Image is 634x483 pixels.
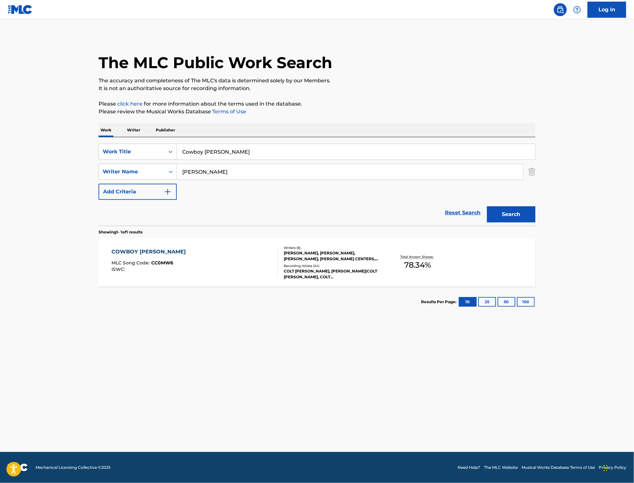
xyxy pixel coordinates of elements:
a: Musical Works Database Terms of Use [522,465,595,470]
a: click here [117,101,143,107]
p: Please for more information about the terms used in the database. [99,100,535,108]
span: Mechanical Licensing Collective © 2025 [36,465,111,470]
a: The MLC Website [484,465,518,470]
p: Please review the Musical Works Database [99,108,535,116]
div: COWBOY [PERSON_NAME] [112,248,189,256]
p: Publisher [154,123,177,137]
img: help [573,6,581,14]
button: 100 [517,297,535,307]
p: Total Known Shares: [400,254,435,259]
p: Results Per Page: [421,299,458,305]
div: COLT [PERSON_NAME], [PERSON_NAME]|COLT [PERSON_NAME], COLT [PERSON_NAME],TIMBALAND, COLT [PERSON_... [284,268,381,280]
p: Work [99,123,113,137]
form: Search Form [99,144,535,226]
div: Writers ( 6 ) [284,245,381,250]
p: Showing 1 - 1 of 1 results [99,229,143,235]
a: Reset Search [442,206,484,220]
a: Terms of Use [211,108,246,115]
button: 25 [478,297,496,307]
iframe: Chat Widget [602,452,634,483]
a: Log In [587,2,626,18]
img: MLC Logo [8,5,33,14]
h1: The MLC Public Work Search [99,53,332,72]
span: 78.34 % [404,259,431,271]
p: It is not an authoritative source for recording information. [99,85,535,92]
button: Add Criteria [99,184,177,200]
a: Need Help? [458,465,480,470]
a: COWBOY [PERSON_NAME]MLC Song Code:CC0MW6ISWC:Writers (6)[PERSON_NAME], [PERSON_NAME], [PERSON_NAM... [99,238,535,287]
span: MLC Song Code : [112,260,152,266]
span: ISWC : [112,266,127,272]
a: Privacy Policy [599,465,626,470]
p: Writer [125,123,142,137]
button: Search [487,206,535,222]
span: CC0MW6 [152,260,174,266]
div: Drag [604,458,608,478]
div: Work Title [103,148,161,156]
img: 9d2ae6d4665cec9f34b9.svg [164,188,172,196]
img: Delete Criterion [528,164,535,180]
button: 50 [498,297,515,307]
div: Recording Artists ( 24 ) [284,263,381,268]
img: logo [8,464,28,471]
button: 10 [459,297,477,307]
a: Public Search [554,3,567,16]
div: [PERSON_NAME], [PERSON_NAME], [PERSON_NAME], [PERSON_NAME] CENTERS, [PERSON_NAME], [PERSON_NAME] [284,250,381,262]
div: Writer Name [103,168,161,176]
p: The accuracy and completeness of The MLC's data is determined solely by our Members. [99,77,535,85]
div: Help [571,3,584,16]
img: search [556,6,564,14]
